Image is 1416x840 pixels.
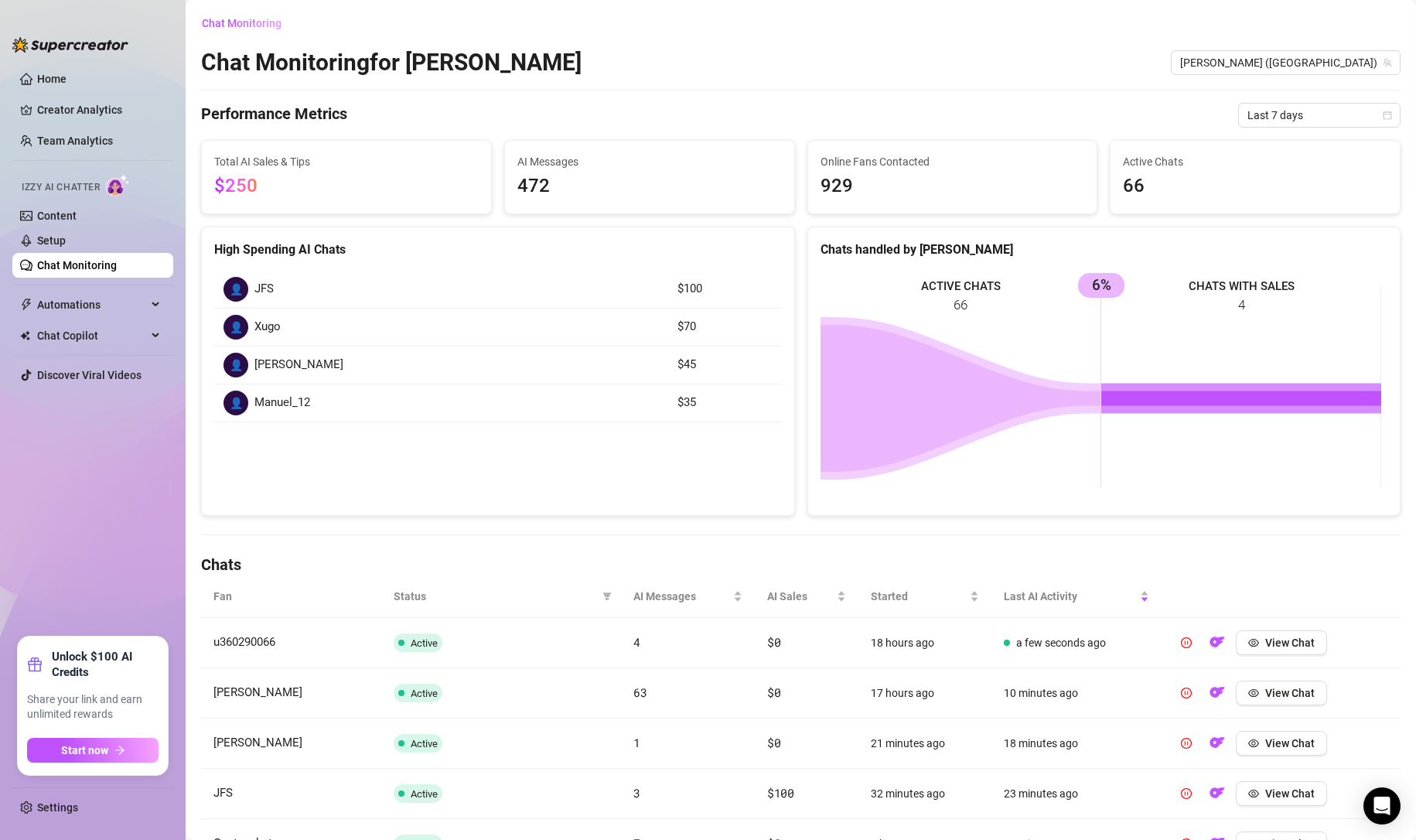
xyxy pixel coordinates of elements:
button: OF [1205,630,1230,655]
span: eye [1248,788,1259,799]
td: 17 hours ago [858,668,991,719]
span: 4 [633,634,640,650]
span: $0 [767,735,780,750]
div: Chats handled by [PERSON_NAME] [821,240,1388,259]
h4: Performance Metrics [201,103,347,128]
button: View Chat [1236,781,1327,806]
div: 👤 [223,315,248,340]
span: $0 [767,685,780,700]
span: filter [599,585,615,608]
span: $0 [767,634,780,650]
article: $45 [677,356,773,374]
span: Active [411,637,438,649]
span: 63 [633,685,647,700]
div: 👤 [223,391,248,415]
span: $100 [767,785,794,801]
a: OF [1205,740,1230,753]
td: 18 minutes ago [991,719,1162,769]
span: [PERSON_NAME] [213,736,302,750]
a: Home [37,73,67,85]
span: Izzy AI Chatter [22,180,100,195]
th: Last AI Activity [991,575,1162,618]
button: Start nowarrow-right [27,738,159,763]
span: Active Chats [1123,153,1387,170]
article: $35 [677,394,773,412]
th: Fan [201,575,381,618]
div: 👤 [223,353,248,377]
span: JFS [254,280,274,299]
td: 18 hours ago [858,618,991,668]
span: AI Messages [517,153,782,170]
span: View Chat [1265,737,1315,750]
button: Chat Monitoring [201,11,294,36]
span: Started [871,588,967,605]
span: Active [411,738,438,750]
span: View Chat [1265,787,1315,800]
img: OF [1210,685,1225,700]
span: [PERSON_NAME] [254,356,343,374]
button: OF [1205,781,1230,806]
span: Last 7 days [1247,104,1391,127]
a: Content [37,210,77,222]
span: pause-circle [1181,637,1192,648]
button: View Chat [1236,731,1327,756]
span: calendar [1383,111,1392,120]
span: Xugo [254,318,281,336]
button: OF [1205,681,1230,705]
span: Edgar (edgiriland) [1180,51,1391,74]
img: logo-BBDzfeDw.svg [12,37,128,53]
span: Active [411,788,438,800]
a: OF [1205,640,1230,652]
span: eye [1248,738,1259,749]
a: Creator Analytics [37,97,161,122]
span: View Chat [1265,637,1315,649]
span: pause-circle [1181,738,1192,749]
span: pause-circle [1181,688,1192,698]
span: eye [1248,688,1259,698]
span: 1 [633,735,640,750]
button: OF [1205,731,1230,756]
th: Started [858,575,991,618]
article: $70 [677,318,773,336]
a: Setup [37,234,66,247]
span: Automations [37,292,147,317]
span: filter [602,592,612,601]
span: JFS [213,786,233,800]
span: Online Fans Contacted [821,153,1085,170]
h2: Chat Monitoring for [PERSON_NAME] [201,48,582,77]
span: Share your link and earn unlimited rewards [27,692,159,722]
span: Manuel_12 [254,394,310,412]
span: Total AI Sales & Tips [214,153,479,170]
span: Start now [61,744,108,756]
span: pause-circle [1181,788,1192,799]
td: 21 minutes ago [858,719,991,769]
span: AI Sales [767,588,834,605]
a: Discover Viral Videos [37,369,142,381]
span: eye [1248,637,1259,648]
span: $250 [214,175,258,196]
td: 32 minutes ago [858,769,991,819]
span: thunderbolt [20,299,32,311]
span: u360290066 [213,635,275,649]
td: 23 minutes ago [991,769,1162,819]
img: Chat Copilot [20,330,30,341]
img: OF [1210,785,1225,801]
span: View Chat [1265,687,1315,699]
span: Active [411,688,438,699]
article: $100 [677,280,773,299]
div: High Spending AI Chats [214,240,782,259]
a: OF [1205,790,1230,803]
span: 472 [517,172,782,201]
button: View Chat [1236,681,1327,705]
a: OF [1205,690,1230,702]
h4: Chats [201,554,1401,575]
span: 66 [1123,172,1387,201]
span: AI Messages [633,588,730,605]
img: OF [1210,634,1225,650]
span: 3 [633,785,640,801]
span: Chat Copilot [37,323,147,348]
strong: Unlock $100 AI Credits [52,649,159,680]
span: team [1383,58,1392,67]
th: AI Sales [755,575,858,618]
span: Last AI Activity [1004,588,1137,605]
